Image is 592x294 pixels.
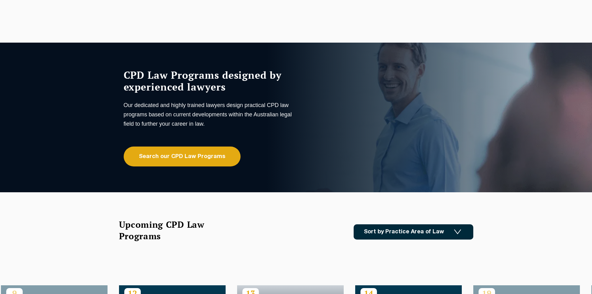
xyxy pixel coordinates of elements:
p: Our dedicated and highly trained lawyers design practical CPD law programs based on current devel... [124,100,295,128]
h1: CPD Law Programs designed by experienced lawyers [124,69,295,93]
img: Icon [454,229,461,235]
a: Sort by Practice Area of Law [354,224,473,240]
a: Search our CPD Law Programs [124,147,241,166]
h2: Upcoming CPD Law Programs [119,219,220,242]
